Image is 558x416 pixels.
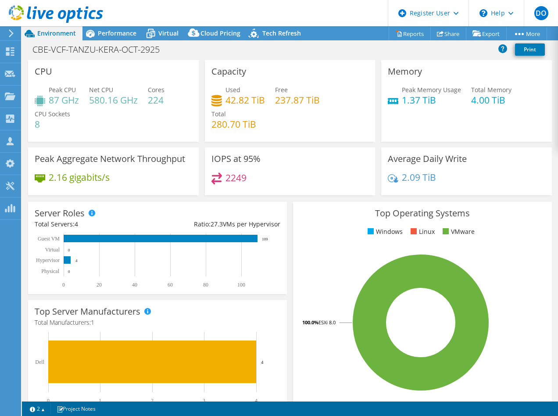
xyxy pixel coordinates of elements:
h4: 2249 [225,173,247,183]
span: Performance [98,29,136,37]
text: 80 [203,282,208,288]
h3: Average Daily Write [388,154,467,164]
h3: CPU [35,67,52,76]
li: Linux [408,227,435,237]
text: 0 [68,269,70,274]
a: More [506,27,547,40]
li: VMware [440,227,475,237]
h4: 42.82 TiB [225,95,265,105]
h4: 1.37 TiB [402,95,461,105]
text: 0 [62,282,65,288]
span: Total Memory [471,86,511,94]
h4: 224 [148,95,165,105]
text: Virtual [45,247,60,253]
li: Windows [365,227,403,237]
span: Free [275,86,288,94]
text: 4 [255,398,258,404]
span: Cores [148,86,165,94]
h3: Capacity [211,67,246,76]
span: Cloud Pricing [200,29,240,37]
text: 4 [261,359,264,365]
text: Guest VM [38,236,60,242]
h4: 4.00 TiB [471,95,511,105]
h3: Server Roles [35,208,85,218]
text: 109 [262,237,268,241]
h1: CBE-VCF-TANZU-KERA-OCT-2925 [29,45,173,54]
h3: Top Server Manufacturers [35,307,140,316]
text: 0 [68,248,70,252]
h4: 2.16 gigabits/s [49,172,110,182]
span: 1 [91,318,94,326]
span: 27.3 [211,220,223,228]
h4: 2.09 TiB [402,172,436,182]
a: Share [430,27,466,40]
h4: 580.16 GHz [89,95,138,105]
h4: 87 GHz [49,95,79,105]
text: 4 [75,258,78,263]
span: Peak CPU [49,86,76,94]
a: Reports [389,27,431,40]
a: 2 [24,403,51,414]
text: 20 [97,282,102,288]
span: Total [211,110,226,118]
h4: 237.87 TiB [275,95,320,105]
text: 60 [168,282,173,288]
span: 4 [75,220,78,228]
h3: Peak Aggregate Network Throughput [35,154,185,164]
text: 100 [237,282,245,288]
span: DO [534,6,548,20]
h3: Memory [388,67,422,76]
text: Physical [41,268,59,274]
text: Dell [35,359,44,365]
h3: Top Operating Systems [300,208,545,218]
a: Print [515,43,545,56]
h4: 280.70 TiB [211,119,256,129]
svg: \n [479,9,487,17]
a: Export [466,27,507,40]
span: Used [225,86,240,94]
span: Peak Memory Usage [402,86,461,94]
span: Net CPU [89,86,113,94]
tspan: ESXi 8.0 [318,319,336,326]
span: CPU Sockets [35,110,70,118]
h4: 8 [35,119,70,129]
text: Hypervisor [36,257,60,263]
tspan: 100.0% [302,319,318,326]
span: Virtual [158,29,179,37]
h4: Total Manufacturers: [35,318,280,327]
span: Tech Refresh [262,29,301,37]
div: Total Servers: [35,219,157,229]
text: 0 [47,398,50,404]
span: Environment [37,29,76,37]
h3: IOPS at 95% [211,154,261,164]
div: Ratio: VMs per Hypervisor [157,219,280,229]
text: 2 [151,398,154,404]
a: Project Notes [50,403,102,414]
text: 3 [203,398,205,404]
text: 40 [132,282,137,288]
text: 1 [99,398,101,404]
